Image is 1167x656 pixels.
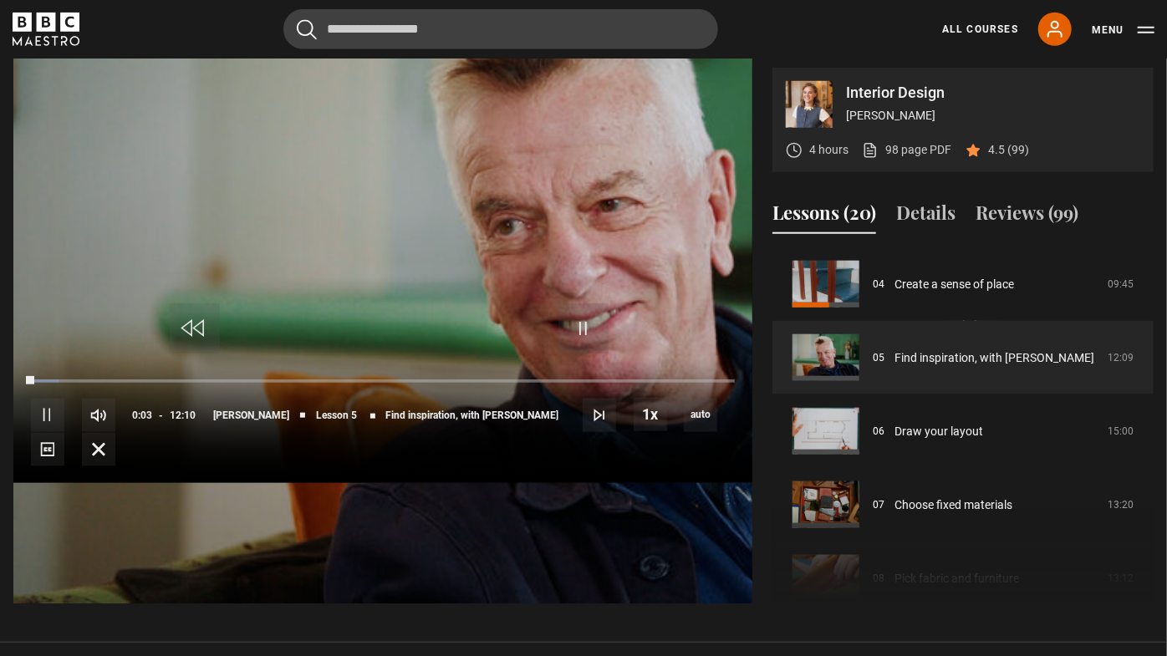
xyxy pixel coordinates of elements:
a: Choose fixed materials [894,496,1012,514]
div: Current quality: 360p [684,399,717,432]
p: 4.5 (99) [988,141,1029,159]
a: Create a sense of place [894,276,1014,293]
button: Pause [31,399,64,432]
span: Find inspiration, with [PERSON_NAME] [385,410,558,420]
button: Lessons (20) [772,199,876,234]
button: Details [896,199,956,234]
video-js: Video Player [13,68,752,483]
span: auto [684,399,717,432]
p: [PERSON_NAME] [846,107,1140,125]
a: Draw your layout [894,423,983,440]
button: Fullscreen [82,433,115,466]
input: Search [283,9,718,49]
a: 98 page PDF [862,141,951,159]
button: Playback Rate [634,398,667,431]
svg: BBC Maestro [13,13,79,46]
button: Captions [31,433,64,466]
a: Find inspiration, with [PERSON_NAME] [894,349,1094,367]
span: [PERSON_NAME] [213,410,289,420]
span: Lesson 5 [316,410,357,420]
button: Next Lesson [583,399,616,432]
button: Submit the search query [297,19,317,40]
p: 4 hours [809,141,848,159]
button: Reviews (99) [976,199,1078,234]
button: Toggle navigation [1092,22,1154,38]
a: All Courses [942,22,1018,37]
button: Mute [82,399,115,432]
span: 12:10 [170,400,196,430]
p: Interior Design [846,85,1140,100]
span: - [159,409,163,421]
span: 0:03 [132,400,152,430]
div: Progress Bar [31,379,735,383]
